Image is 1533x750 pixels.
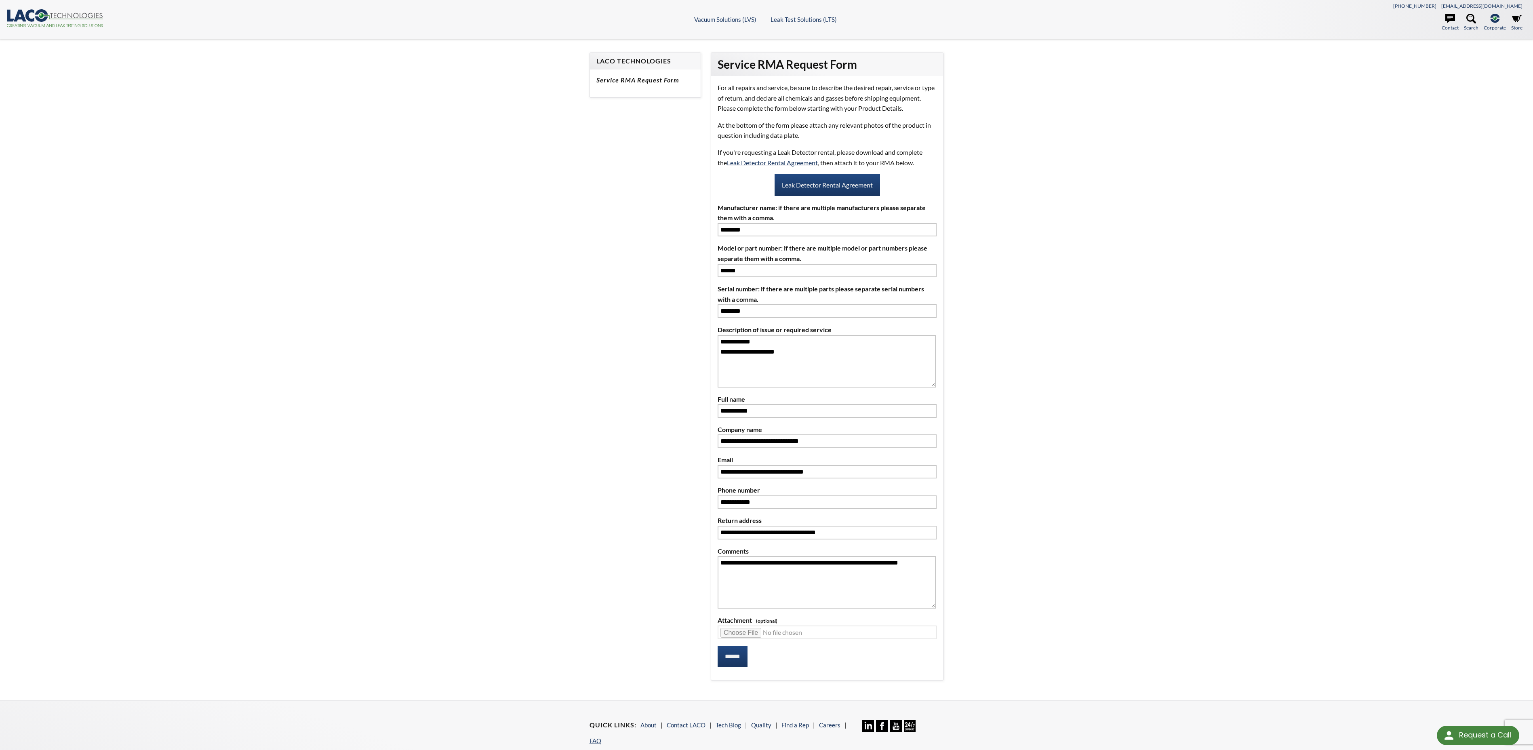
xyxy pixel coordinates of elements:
[771,16,837,23] a: Leak Test Solutions (LTS)
[718,485,937,495] label: Phone number
[718,424,937,435] label: Company name
[718,615,937,626] label: Attachment
[718,82,937,114] p: For all repairs and service, be sure to describe the desired repair, service or type of return, a...
[1393,3,1436,9] a: [PHONE_NUMBER]
[751,721,771,729] a: Quality
[1484,24,1506,32] span: Corporate
[590,737,601,744] a: FAQ
[1442,729,1455,742] img: round button
[667,721,705,729] a: Contact LACO
[596,57,694,65] h4: LACO Technologies
[1441,3,1522,9] a: [EMAIL_ADDRESS][DOMAIN_NAME]
[718,546,937,556] label: Comments
[718,284,937,304] label: Serial number: if there are multiple parts please separate serial numbers with a comma.
[718,324,937,335] label: Description of issue or required service
[904,720,916,732] img: 24/7 Support Icon
[1511,14,1522,32] a: Store
[819,721,840,729] a: Careers
[718,515,937,526] label: Return address
[718,455,937,465] label: Email
[718,57,937,72] h2: Service RMA Request Form
[718,120,937,141] p: At the bottom of the form please attach any relevant photos of the product in question including ...
[904,726,916,733] a: 24/7 Support
[1442,14,1459,32] a: Contact
[590,721,636,729] h4: Quick Links
[640,721,657,729] a: About
[718,202,937,223] label: Manufacturer name: if there are multiple manufacturers please separate them with a comma.
[1464,14,1478,32] a: Search
[718,147,937,168] p: If you're requesting a Leak Detector rental, please download and complete the , then attach it to...
[596,76,694,84] h5: Service RMA Request Form
[775,174,880,196] a: Leak Detector Rental Agreement
[718,394,937,404] label: Full name
[781,721,809,729] a: Find a Rep
[716,721,741,729] a: Tech Blog
[718,243,937,263] label: Model or part number: if there are multiple model or part numbers please separate them with a comma.
[727,159,818,166] a: Leak Detector Rental Agreement
[694,16,756,23] a: Vacuum Solutions (LVS)
[1459,726,1511,744] div: Request a Call
[1437,726,1519,745] div: Request a Call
